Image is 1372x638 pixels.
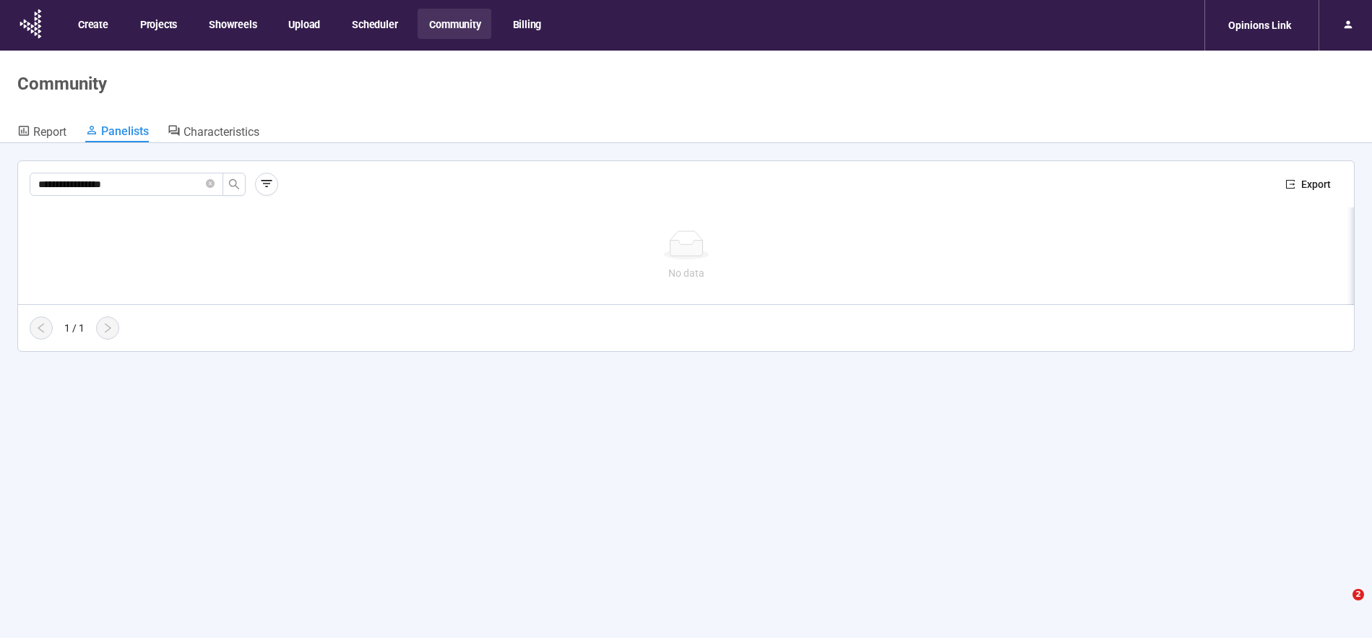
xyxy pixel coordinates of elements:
[33,125,66,139] span: Report
[85,124,149,142] a: Panelists
[223,173,246,196] button: search
[17,74,107,94] h1: Community
[66,9,118,39] button: Create
[197,9,267,39] button: Showreels
[30,316,53,340] button: left
[228,178,240,190] span: search
[96,316,119,340] button: right
[206,179,215,188] span: close-circle
[129,9,187,39] button: Projects
[1220,12,1300,39] div: Opinions Link
[1301,176,1331,192] span: Export
[17,124,66,142] a: Report
[206,178,215,191] span: close-circle
[418,9,491,39] button: Community
[35,322,47,334] span: left
[184,125,259,139] span: Characteristics
[1352,589,1364,600] span: 2
[64,320,85,336] div: 1 / 1
[277,9,330,39] button: Upload
[340,9,407,39] button: Scheduler
[35,265,1337,281] div: No data
[168,124,259,142] a: Characteristics
[101,124,149,138] span: Panelists
[102,322,113,334] span: right
[501,9,552,39] button: Billing
[1285,179,1295,189] span: export
[1274,173,1342,196] button: exportExport
[1323,589,1358,624] iframe: Intercom live chat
